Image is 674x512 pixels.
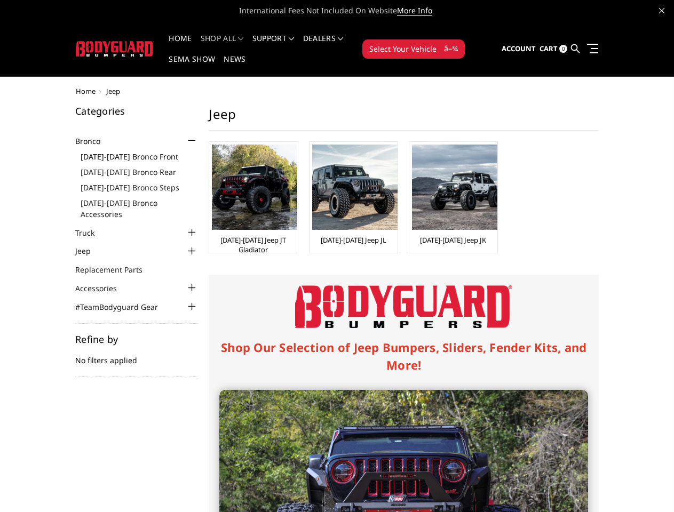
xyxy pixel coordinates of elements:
a: [DATE]-[DATE] Jeep JT Gladiator [212,235,295,254]
h5: Categories [75,106,198,116]
a: Support [252,35,295,55]
button: Select Your Vehicle [362,39,465,59]
span: â–¾ [444,43,458,54]
a: Jeep [75,245,104,257]
a: More Info [397,5,432,16]
a: [DATE]-[DATE] Jeep JL [321,235,386,245]
a: Account [502,35,536,63]
a: Replacement Parts [75,264,156,275]
a: [DATE]-[DATE] Bronco Front [81,151,198,162]
a: [DATE]-[DATE] Jeep JK [420,235,486,245]
h5: Refine by [75,334,198,344]
a: Truck [75,227,108,238]
a: shop all [201,35,244,55]
h1: Shop Our Selection of Jeep Bumpers, Sliders, Fender Kits, and More! [219,339,588,374]
div: No filters applied [75,334,198,377]
a: News [224,55,245,76]
a: Home [76,86,96,96]
span: Jeep [106,86,120,96]
a: [DATE]-[DATE] Bronco Accessories [81,197,198,220]
iframe: Chat Widget [621,461,674,512]
a: SEMA Show [169,55,215,76]
a: Dealers [303,35,344,55]
img: Bodyguard Bumpers Logo [295,285,512,328]
img: BODYGUARD BUMPERS [76,41,154,57]
h1: Jeep [209,106,599,131]
span: Cart [540,44,558,53]
span: Select Your Vehicle [369,43,437,54]
a: [DATE]-[DATE] Bronco Steps [81,182,198,193]
span: 0 [559,45,567,53]
a: [DATE]-[DATE] Bronco Rear [81,166,198,178]
a: Bronco [75,135,114,147]
a: Accessories [75,283,130,294]
a: #TeamBodyguard Gear [75,301,171,313]
a: Cart 0 [540,35,567,63]
a: Home [169,35,192,55]
span: Account [502,44,536,53]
